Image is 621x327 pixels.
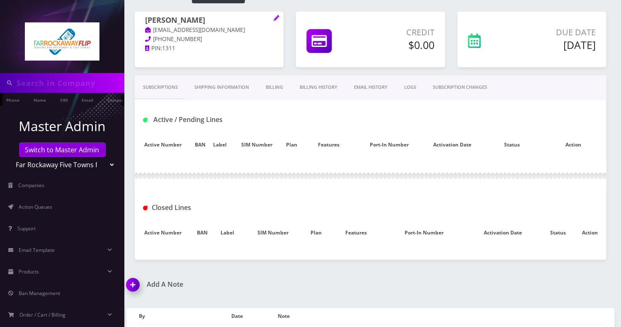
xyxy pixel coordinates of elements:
img: Active / Pending Lines [143,118,148,122]
a: Name [29,93,50,106]
a: SUBSCRIPTION CHANGES [425,76,496,99]
span: [PHONE_NUMBER] [153,35,202,43]
th: Label [209,133,231,157]
a: Email [78,93,97,106]
th: Status [484,133,541,157]
img: Far Rockaway Five Towns Flip [25,22,99,61]
th: Features [301,133,358,157]
span: Email Template [19,246,55,254]
a: Phone [2,93,24,106]
a: Shipping Information [186,76,257,99]
span: 1311 [162,44,175,52]
th: Features [328,221,385,245]
th: Plan [305,221,328,245]
th: Active Number [135,221,192,245]
th: Plan [282,133,301,157]
th: Activation Date [421,133,484,157]
th: BAN [192,133,209,157]
span: Action Queues [19,203,52,210]
a: Switch to Master Admin [19,143,106,157]
a: Subscriptions [135,76,186,99]
span: Support [17,225,36,232]
input: Search in Company [17,75,122,91]
th: Active Number [135,133,192,157]
th: Label [213,221,241,245]
span: Ban Management [19,290,60,297]
a: Billing [257,76,291,99]
th: Note [278,308,602,324]
th: Action [541,133,606,157]
th: Port-In Number [384,221,464,245]
th: By [139,308,232,324]
th: SIM Number [231,133,282,157]
h1: Active / Pending Lines [143,116,286,124]
span: Companies [18,182,44,189]
p: Credit [365,26,435,39]
a: EMAIL HISTORY [346,76,396,99]
h1: [PERSON_NAME] [145,16,273,26]
a: SIM [56,93,72,106]
th: Port-In Number [357,133,421,157]
h1: Closed Lines [143,204,286,212]
a: Add A Note [126,281,364,288]
span: Products [19,268,39,275]
h5: $0.00 [365,39,435,51]
span: Order / Cart / Billing [19,311,65,318]
th: Activation Date [464,221,542,245]
th: BAN [192,221,213,245]
th: Date [232,308,278,324]
th: Action [574,221,606,245]
h5: [DATE] [515,39,596,51]
th: Status [542,221,575,245]
th: SIM Number [241,221,305,245]
p: Due Date [515,26,596,39]
a: Company [103,93,131,106]
a: Billing History [291,76,346,99]
a: LOGS [396,76,425,99]
img: Closed Lines [143,206,148,210]
a: PIN: [145,44,162,53]
a: [EMAIL_ADDRESS][DOMAIN_NAME] [145,26,245,34]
